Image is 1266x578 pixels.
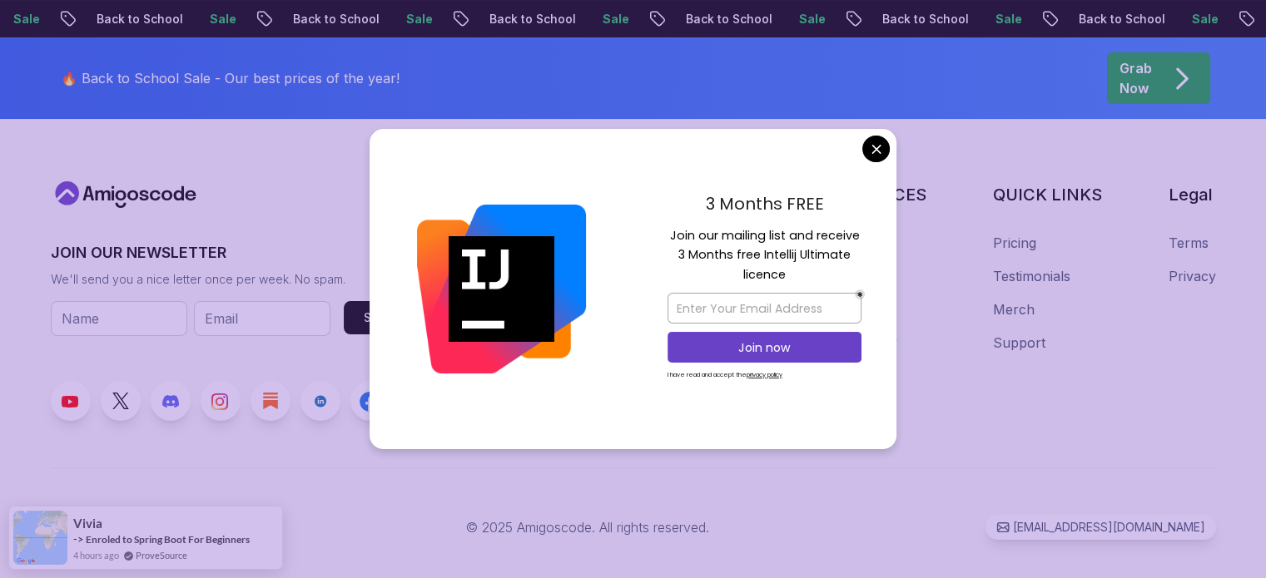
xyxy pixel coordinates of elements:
[350,381,390,421] a: Facebook link
[344,301,424,334] button: Submit
[61,68,400,88] p: 🔥 Back to School Sale - Our best prices of the year!
[602,11,715,27] p: Back to School
[993,183,1102,206] h3: QUICK LINKS
[73,532,84,546] span: ->
[51,381,91,421] a: Youtube link
[73,548,119,562] span: 4 hours ago
[519,11,572,27] p: Sale
[51,271,424,288] p: We'll send you a nice letter once per week. No spam.
[1169,266,1216,286] a: Privacy
[1013,519,1205,536] p: [EMAIL_ADDRESS][DOMAIN_NAME]
[993,299,1035,319] a: Merch
[209,11,322,27] p: Back to School
[405,11,519,27] p: Back to School
[1108,11,1161,27] p: Sale
[466,517,709,537] p: © 2025 Amigoscode. All rights reserved.
[51,241,424,264] h3: JOIN OUR NEWSLETTER
[126,11,179,27] p: Sale
[13,511,67,565] img: provesource social proof notification image
[993,333,1045,353] a: Support
[715,11,768,27] p: Sale
[12,11,126,27] p: Back to School
[136,548,187,562] a: ProveSource
[995,11,1108,27] p: Back to School
[86,532,250,546] a: Enroled to Spring Boot For Beginners
[798,11,911,27] p: Back to School
[300,381,340,421] a: LinkedIn link
[364,309,404,326] div: Submit
[151,381,191,421] a: Discord link
[993,233,1036,253] a: Pricing
[101,381,141,421] a: Twitter link
[251,381,290,421] a: Blog link
[911,11,965,27] p: Sale
[201,381,241,421] a: Instagram link
[1169,233,1209,253] a: Terms
[51,301,187,336] input: Name
[1169,183,1216,206] h3: Legal
[985,515,1216,540] a: [EMAIL_ADDRESS][DOMAIN_NAME]
[993,266,1070,286] a: Testimonials
[194,301,330,336] input: Email
[1120,58,1152,98] p: Grab Now
[322,11,375,27] p: Sale
[73,516,102,531] span: Vivia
